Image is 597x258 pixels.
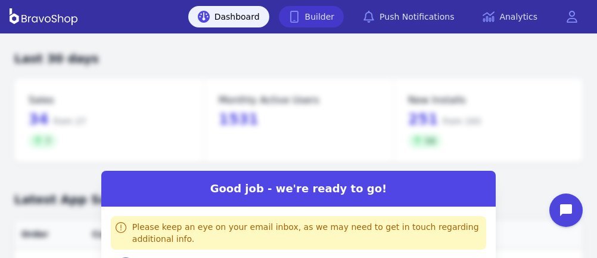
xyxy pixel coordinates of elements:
a: Builder [279,6,344,27]
a: Dashboard [188,6,269,27]
div: Please keep an eye on your email inbox, as we may need to get in touch regarding additional info. [132,221,481,245]
img: BravoShop [10,8,77,25]
a: Analytics [473,6,547,27]
a: Push Notifications [353,6,464,27]
h2: Good job - we're ready to go! [101,180,496,197]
